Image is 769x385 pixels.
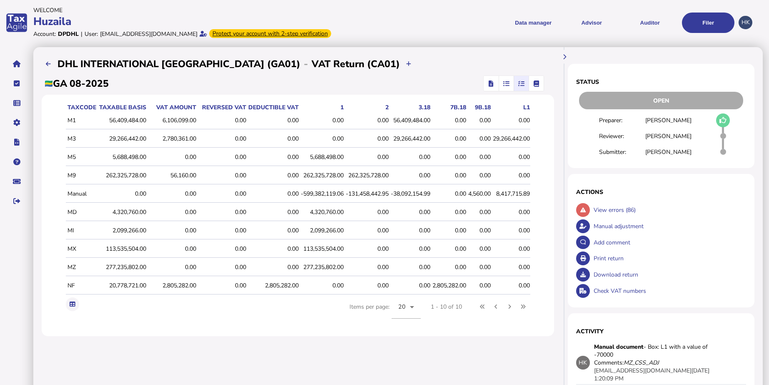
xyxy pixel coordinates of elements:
div: 277,235,802.00 [301,263,344,271]
div: 0.00 [198,116,246,124]
div: [EMAIL_ADDRESS][DOMAIN_NAME] [100,30,197,38]
div: 0.00 [468,171,491,179]
h1: Status [576,78,746,86]
td: M1 [66,112,97,129]
button: Home [8,55,25,73]
div: Preparer: [599,116,645,124]
div: 0.00 [468,282,491,289]
div: 0.00 [346,226,389,234]
button: Open printable view of return. [576,252,590,265]
div: User: [85,30,98,38]
button: Show errors associated with this return. [576,203,590,217]
div: 113,535,504.00 [98,245,146,253]
div: Huzaila [33,14,382,29]
div: Deductible VAT [248,103,299,111]
div: 0.00 [346,245,389,253]
div: Return status - Actions are restricted to nominated users [576,92,746,109]
div: From Oct 1, 2025, 2-step verification will be required to login. Set it up now... [209,29,331,38]
div: 0.00 [468,263,491,271]
div: 0.00 [301,282,344,289]
div: 262,325,728.00 [301,171,344,179]
span: 20 [398,303,405,311]
strong: Manual document [594,343,644,351]
div: 0.00 [198,282,246,289]
h2: GA 08-2025 [45,77,109,90]
img: ga.png [45,81,53,87]
div: 0.00 [493,263,530,271]
div: 1 [301,103,344,111]
div: 0.00 [98,190,146,198]
div: 0.00 [493,153,530,161]
button: First page [475,300,489,314]
button: Filings list - by month [42,57,55,71]
button: Data manager [8,94,25,112]
div: 0.00 [432,245,466,253]
div: 0.00 [493,245,530,253]
div: Manual adjustment [592,218,746,234]
div: 0.00 [391,226,430,234]
div: 113,535,504.00 [301,245,344,253]
div: 5,688,498.00 [301,153,344,161]
div: [PERSON_NAME] [645,148,692,156]
mat-button-toggle: Ledger [529,76,544,91]
div: 20,778,721.00 [98,282,146,289]
div: -131,458,442.95 [346,190,389,198]
button: Upload transactions [402,57,416,71]
app-user-presentation: [EMAIL_ADDRESS][DOMAIN_NAME] [594,367,692,375]
div: 0.00 [248,245,299,253]
button: Last page [517,300,530,314]
div: [DATE] 1:20:09 PM [594,367,719,382]
div: DPDHL [58,30,79,38]
button: Make an adjustment to this return. [576,219,590,233]
div: 0.00 [468,245,491,253]
mat-button-toggle: Reconcilliation view by tax code [514,76,529,91]
div: 2,099,266.00 [98,226,146,234]
td: MD [66,204,97,221]
div: 0.00 [391,282,430,289]
div: | [81,30,82,38]
div: 2,805,282.00 [248,282,299,289]
div: 3.18 [391,103,430,111]
mat-form-field: Change page size [392,295,421,328]
div: 2,805,282.00 [432,282,466,289]
div: -599,382,119.06 [301,190,344,198]
div: 4,320,760.00 [98,208,146,216]
div: 0.00 [468,153,491,161]
div: 9b.18 [468,103,491,111]
div: [PERSON_NAME] [645,132,692,140]
div: 0.00 [248,190,299,198]
div: 0.00 [432,263,466,271]
div: 1 - 10 of 10 [431,303,462,311]
mat-button-toggle: Reconcilliation view by document [499,76,514,91]
h1: Actions [576,188,746,196]
div: 2,780,361.00 [148,135,196,143]
div: 0.00 [432,208,466,216]
div: 0.00 [198,245,246,253]
div: View errors (86) [592,202,746,218]
div: 29,266,442.00 [98,135,146,143]
h2: DHL INTERNATIONAL [GEOGRAPHIC_DATA] (GA01) [57,58,300,70]
td: M9 [66,167,97,184]
div: 4,560.00 [468,190,491,198]
div: 0.00 [198,226,246,234]
div: 277,235,802.00 [98,263,146,271]
div: [PERSON_NAME] [645,116,692,124]
div: 29,266,442.00 [391,135,430,143]
menu: navigate products [386,13,735,33]
div: 0.00 [391,263,430,271]
div: 0.00 [391,153,430,161]
div: Welcome [33,6,382,14]
div: 7b.18 [432,103,466,111]
div: 0.00 [391,208,430,216]
div: 0.00 [198,171,246,179]
div: 0.00 [301,135,344,143]
div: 0.00 [148,226,196,234]
button: Shows a dropdown of Data manager options [507,13,559,33]
div: 0.00 [346,153,389,161]
div: 0.00 [468,135,491,143]
div: 0.00 [301,116,344,124]
div: 0.00 [346,208,389,216]
button: Tasks [8,75,25,92]
div: 0.00 [468,116,491,124]
div: 0.00 [493,282,530,289]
